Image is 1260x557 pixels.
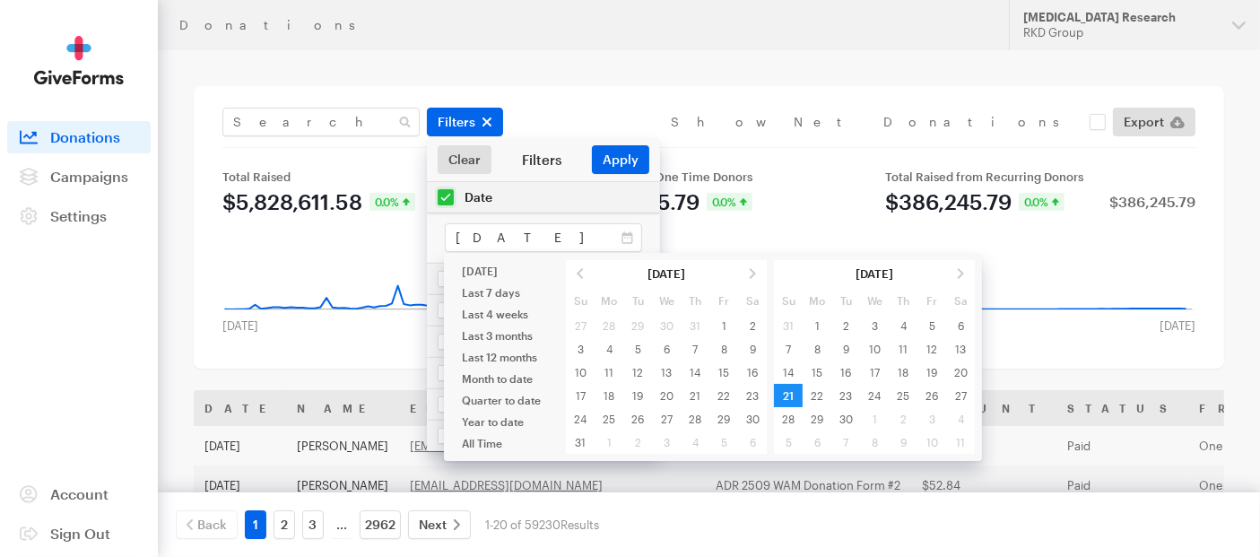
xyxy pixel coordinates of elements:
li: All Time [451,432,552,454]
span: Donations [50,128,120,145]
th: Fr [709,287,738,314]
span: Account [50,485,109,502]
div: Total Raised from Recurring Donors [885,170,1195,184]
div: Total Raised [222,170,533,184]
td: 22 [803,384,831,407]
div: [DATE] [1149,318,1206,333]
td: 1 [709,314,738,337]
td: 2 [831,314,860,337]
td: Paid [1056,426,1188,466]
td: 7 [774,337,803,361]
div: $386,245.79 [1109,195,1195,209]
td: 3 [566,337,595,361]
a: 2962 [360,510,401,539]
th: Fr [917,287,946,314]
th: We [860,287,889,314]
td: 17 [566,384,595,407]
div: 0.0% [369,193,415,211]
td: 11 [889,337,917,361]
button: Filters [427,108,503,136]
th: Su [774,287,803,314]
a: Settings [7,200,151,232]
td: 15 [803,361,831,384]
td: 30 [831,407,860,431]
span: Export [1124,111,1164,133]
td: 9 [738,337,767,361]
div: Filters [491,151,592,169]
td: 7 [681,337,709,361]
li: Year to date [451,411,552,432]
td: 26 [623,407,652,431]
th: Tu [831,287,860,314]
td: 16 [738,361,767,384]
td: 20 [946,361,975,384]
a: Sign Out [7,518,151,550]
a: [EMAIL_ADDRESS][DOMAIN_NAME] [410,439,603,453]
td: 17 [860,361,889,384]
th: Name [286,390,399,426]
th: Date [194,390,286,426]
td: 18 [889,361,917,384]
td: 29 [709,407,738,431]
div: RKD Group [1023,25,1218,40]
td: 6 [946,314,975,337]
th: Status [1056,390,1188,426]
td: $52.84 [911,466,1056,505]
div: $386,245.79 [885,191,1012,213]
td: 23 [831,384,860,407]
td: 19 [623,384,652,407]
td: 12 [623,361,652,384]
td: 24 [860,384,889,407]
td: 10 [860,337,889,361]
span: Sign Out [50,525,110,542]
td: 28 [774,407,803,431]
th: Tu [623,287,652,314]
td: 4 [889,314,917,337]
th: Amount [911,390,1056,426]
td: 27 [946,384,975,407]
span: Results [560,518,599,532]
a: [EMAIL_ADDRESS][DOMAIN_NAME] [410,478,603,492]
td: 1 [803,314,831,337]
div: Total Raised from One Time Donors [554,170,865,184]
a: Donations [7,121,151,153]
td: 19 [917,361,946,384]
th: Email [399,390,705,426]
div: 0.0% [707,193,752,211]
a: Next [408,510,471,539]
td: 22 [709,384,738,407]
li: Last 7 days [451,282,552,303]
span: Filters [438,111,475,133]
td: 27 [652,407,681,431]
td: 11 [595,361,623,384]
td: 8 [709,337,738,361]
td: 23 [738,384,767,407]
td: 4 [595,337,623,361]
a: Account [7,478,151,510]
td: 31 [566,431,595,454]
a: Campaigns [7,161,151,193]
td: [DATE] [194,466,286,505]
td: 15 [709,361,738,384]
td: 13 [652,361,681,384]
td: 20 [652,384,681,407]
td: 26 [917,384,946,407]
td: Paid [1056,466,1188,505]
a: Export [1113,108,1195,136]
a: 3 [302,510,324,539]
td: ADR 2509 WAM Donation Form #2 [705,466,911,505]
td: 13 [946,337,975,361]
div: [DATE] [212,318,269,333]
td: 14 [774,361,803,384]
div: 0.0% [1019,193,1064,211]
td: 12 [917,337,946,361]
input: Search Name & Email [222,108,420,136]
th: [DATE] [803,260,946,287]
td: [DATE] [194,426,286,466]
a: 2 [274,510,295,539]
div: 1-20 of 59230 [485,510,599,539]
td: 2 [738,314,767,337]
td: 21 [774,384,803,407]
td: 14 [681,361,709,384]
td: 5 [917,314,946,337]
